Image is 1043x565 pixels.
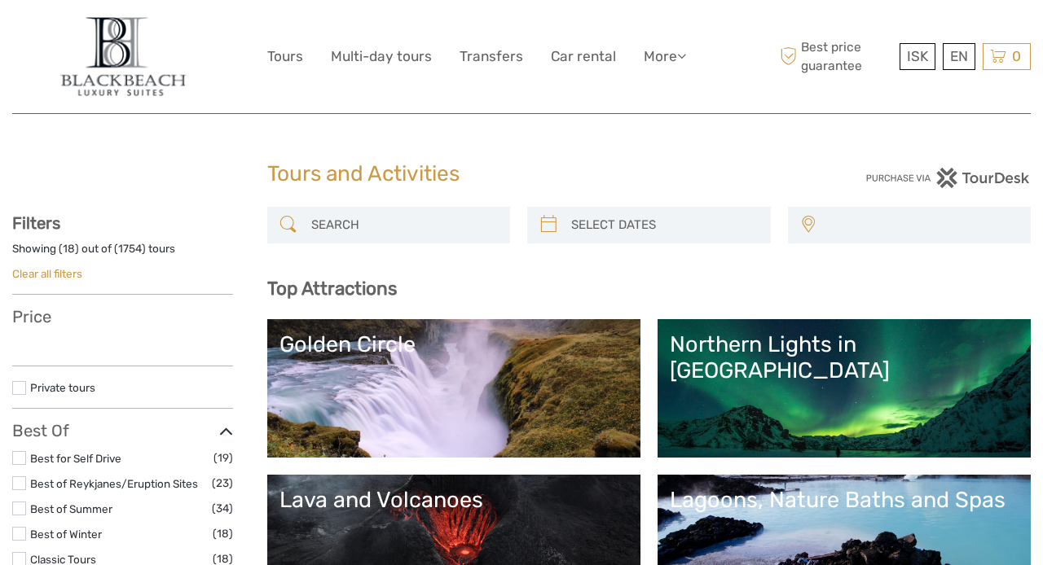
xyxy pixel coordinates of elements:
[670,487,1019,513] div: Lagoons, Nature Baths and Spas
[565,211,763,239] input: SELECT DATES
[213,524,233,543] span: (18)
[907,48,928,64] span: ISK
[12,421,233,440] h3: Best Of
[30,477,198,490] a: Best of Reykjanes/Eruption Sites
[777,38,896,74] span: Best price guarantee
[12,267,82,280] a: Clear all filters
[331,45,432,68] a: Multi-day tours
[12,213,60,233] strong: Filters
[943,43,975,70] div: EN
[52,12,193,101] img: 821-d0172702-669c-46bc-8e7c-1716aae4eeb1_logo_big.jpg
[212,499,233,518] span: (34)
[212,474,233,493] span: (23)
[279,487,628,513] div: Lava and Volcanoes
[279,331,628,445] a: Golden Circle
[12,307,233,326] h3: Price
[30,502,112,515] a: Best of Summer
[670,331,1019,445] a: Northern Lights in [GEOGRAPHIC_DATA]
[30,381,95,394] a: Private tours
[305,211,503,239] input: SEARCH
[460,45,523,68] a: Transfers
[267,161,777,187] h1: Tours and Activities
[30,452,121,465] a: Best for Self Drive
[118,241,142,256] label: 1754
[1010,48,1023,64] span: 0
[12,241,233,266] div: Showing ( ) out of ( ) tours
[267,278,397,300] b: Top Attractions
[279,331,628,357] div: Golden Circle
[30,528,102,541] a: Best of Winter
[670,331,1019,384] div: Northern Lights in [GEOGRAPHIC_DATA]
[644,45,686,68] a: More
[865,168,1031,188] img: PurchaseViaTourDesk.png
[551,45,616,68] a: Car rental
[267,45,303,68] a: Tours
[213,449,233,467] span: (19)
[63,241,75,256] label: 18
